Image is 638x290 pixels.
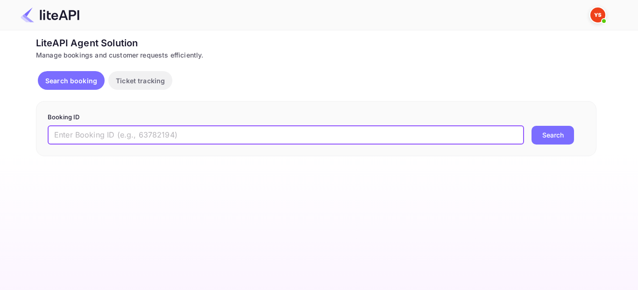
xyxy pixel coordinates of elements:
[36,50,596,60] div: Manage bookings and customer requests efficiently.
[48,126,524,145] input: Enter Booking ID (e.g., 63782194)
[36,36,596,50] div: LiteAPI Agent Solution
[532,126,574,145] button: Search
[21,7,79,22] img: LiteAPI Logo
[48,113,585,122] p: Booking ID
[45,76,97,86] p: Search booking
[590,7,605,22] img: Yandex Support
[116,76,165,86] p: Ticket tracking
